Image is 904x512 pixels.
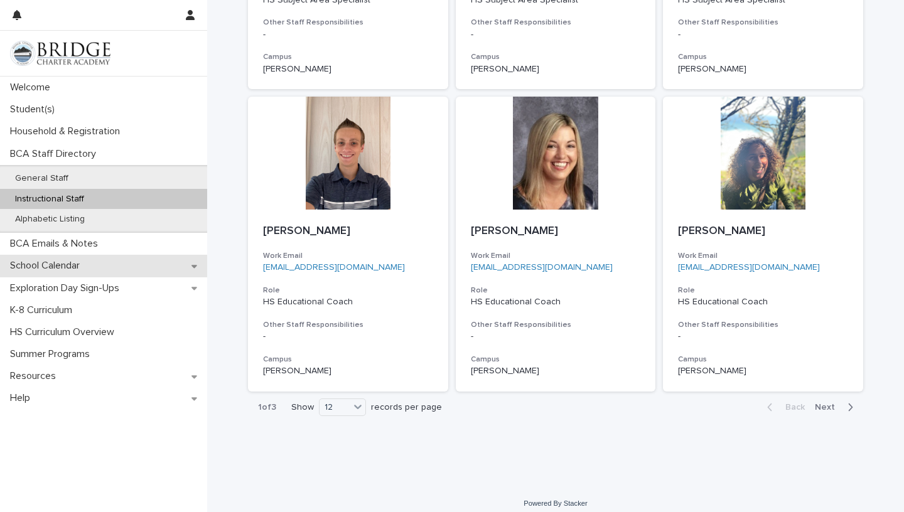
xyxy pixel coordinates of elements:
[678,331,848,342] div: -
[471,320,641,330] h3: Other Staff Responsibilities
[471,297,641,307] p: HS Educational Coach
[263,29,433,40] div: -
[678,263,820,272] a: [EMAIL_ADDRESS][DOMAIN_NAME]
[663,97,863,392] a: [PERSON_NAME]Work Email[EMAIL_ADDRESS][DOMAIN_NAME]RoleHS Educational CoachOther Staff Responsibi...
[678,285,848,296] h3: Role
[263,297,433,307] p: HS Educational Coach
[5,392,40,404] p: Help
[5,370,66,382] p: Resources
[371,402,442,413] p: records per page
[471,64,641,75] p: [PERSON_NAME]
[5,282,129,294] p: Exploration Day Sign-Ups
[5,104,65,115] p: Student(s)
[471,366,641,376] p: [PERSON_NAME]
[5,148,106,160] p: BCA Staff Directory
[263,285,433,296] h3: Role
[678,355,848,365] h3: Campus
[263,18,433,28] h3: Other Staff Responsibilities
[757,402,810,413] button: Back
[320,401,350,414] div: 12
[5,194,94,205] p: Instructional Staff
[5,125,130,137] p: Household & Registration
[5,173,78,184] p: General Staff
[263,320,433,330] h3: Other Staff Responsibilities
[471,18,641,28] h3: Other Staff Responsibilities
[815,403,842,412] span: Next
[263,331,433,342] div: -
[263,64,433,75] p: [PERSON_NAME]
[263,366,433,376] p: [PERSON_NAME]
[678,52,848,62] h3: Campus
[471,225,641,238] p: [PERSON_NAME]
[678,29,848,40] div: -
[678,251,848,261] h3: Work Email
[778,403,805,412] span: Back
[291,402,314,413] p: Show
[810,402,863,413] button: Next
[471,355,641,365] h3: Campus
[456,97,656,392] a: [PERSON_NAME]Work Email[EMAIL_ADDRESS][DOMAIN_NAME]RoleHS Educational CoachOther Staff Responsibi...
[263,355,433,365] h3: Campus
[471,29,641,40] div: -
[524,499,587,507] a: Powered By Stacker
[471,52,641,62] h3: Campus
[678,320,848,330] h3: Other Staff Responsibilities
[263,251,433,261] h3: Work Email
[471,263,613,272] a: [EMAIL_ADDRESS][DOMAIN_NAME]
[263,263,405,272] a: [EMAIL_ADDRESS][DOMAIN_NAME]
[263,52,433,62] h3: Campus
[5,214,95,225] p: Alphabetic Listing
[10,41,110,66] img: V1C1m3IdTEidaUdm9Hs0
[678,366,848,376] p: [PERSON_NAME]
[248,392,286,423] p: 1 of 3
[678,225,848,238] p: [PERSON_NAME]
[5,348,100,360] p: Summer Programs
[471,285,641,296] h3: Role
[248,97,448,392] a: [PERSON_NAME]Work Email[EMAIL_ADDRESS][DOMAIN_NAME]RoleHS Educational CoachOther Staff Responsibi...
[5,82,60,93] p: Welcome
[678,18,848,28] h3: Other Staff Responsibilities
[678,64,848,75] p: [PERSON_NAME]
[263,225,433,238] p: [PERSON_NAME]
[5,326,124,338] p: HS Curriculum Overview
[471,331,641,342] div: -
[5,260,90,272] p: School Calendar
[678,297,848,307] p: HS Educational Coach
[5,238,108,250] p: BCA Emails & Notes
[471,251,641,261] h3: Work Email
[5,304,82,316] p: K-8 Curriculum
